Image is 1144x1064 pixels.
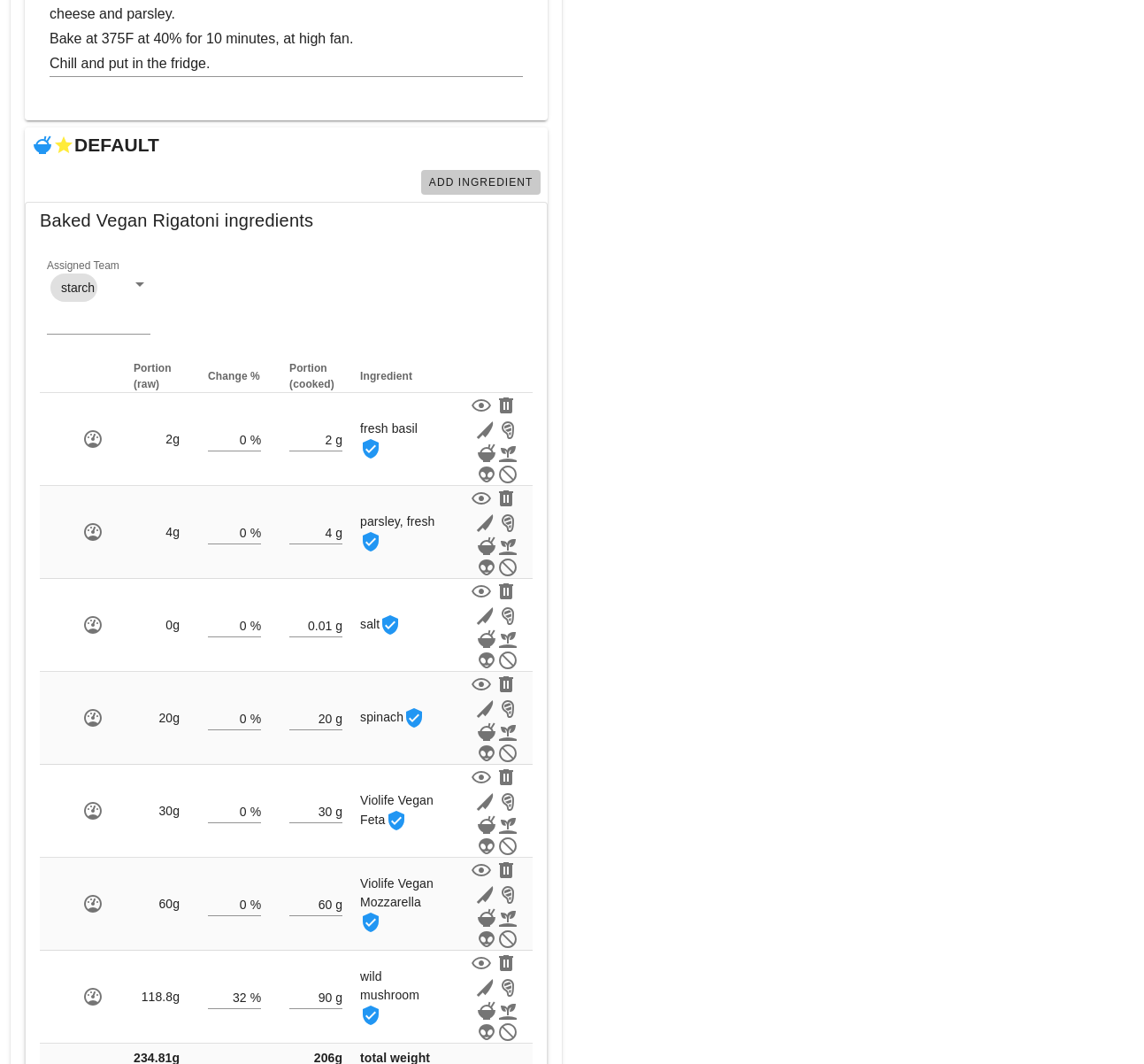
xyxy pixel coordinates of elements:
[119,672,194,765] td: 20g
[332,892,342,915] div: g
[332,799,342,822] div: g
[360,876,434,929] span: Violife Vegan Mozzarella
[119,765,194,858] td: 30g
[247,892,261,915] div: %
[247,520,261,544] div: %
[360,514,434,548] span: parsley, fresh
[119,579,194,672] td: 0g
[119,951,194,1044] td: 118.8g
[428,176,534,189] span: Add Ingredient
[74,135,159,155] h2: DEFAULT
[332,706,342,729] div: g
[47,270,150,334] div: Assigned Teamstarch
[360,617,401,631] span: salt
[119,858,194,951] td: 60g
[47,259,119,273] label: Assigned Team
[61,274,87,302] span: starch
[247,985,261,1008] div: %
[247,799,261,822] div: %
[119,393,194,486] td: 2g
[360,793,434,827] span: Violife Vegan Feta
[332,428,342,451] div: g
[247,613,261,636] div: %
[194,360,275,393] th: Change %
[332,613,342,636] div: g
[360,421,418,455] span: fresh basil
[275,360,357,393] th: Portion (cooked)
[357,360,452,393] th: Ingredient
[360,710,425,724] span: spinach
[119,360,194,393] th: Portion (raw)
[360,969,419,1022] span: wild mushroom
[247,706,261,729] div: %
[247,428,261,451] div: %
[332,520,342,544] div: g
[119,486,194,579] td: 4g
[40,206,313,235] span: Baked Vegan Rigatoni ingredients
[332,985,342,1008] div: g
[421,170,541,195] button: Add Ingredient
